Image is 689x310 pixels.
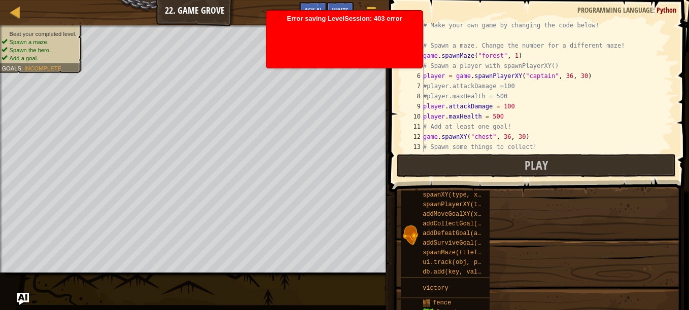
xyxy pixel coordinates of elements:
div: 7 [403,81,424,91]
img: portrait.png [423,299,431,307]
button: Play [397,154,676,177]
button: Show game menu [359,2,384,26]
div: 8 [403,91,424,101]
span: Ask AI [304,6,322,15]
li: Add a goal. [2,54,76,62]
span: Error saving LevelSession: 403 error [287,15,402,22]
img: portrait.png [401,225,420,245]
div: 14 [403,152,424,162]
div: 13 [403,142,424,152]
span: Incomplete [24,65,61,71]
span: victory [423,285,448,292]
span: Python [657,5,676,15]
span: Spawn a maze. [10,38,49,45]
span: Play [525,157,548,173]
span: Spawn the hero. [10,47,51,53]
div: 6 [403,71,424,81]
div: 12 [403,132,424,142]
span: spawnMaze(tileType, seed) [423,249,514,256]
li: Spawn the hero. [2,46,76,54]
button: Ask AI [17,293,29,305]
span: addDefeatGoal(amount) [423,230,499,237]
span: addMoveGoalXY(x, y) [423,211,492,218]
span: fence [433,299,451,306]
span: Hints [332,6,349,15]
span: Add a goal. [10,55,39,61]
button: Ask AI [299,2,327,21]
span: ui.track(obj, prop) [423,259,492,266]
span: addSurviveGoal(seconds) [423,240,507,247]
div: 9 [403,101,424,111]
div: 10 [403,111,424,122]
span: Programming language [577,5,653,15]
span: spawnXY(type, x, y) [423,191,492,199]
li: Beat your completed level. [2,30,76,38]
span: Beat your completed level. [10,30,77,37]
span: addCollectGoal(amount) [423,220,503,227]
span: db.add(key, value) [423,268,489,276]
span: Goals [2,65,21,71]
span: spawnPlayerXY(type, x, y) [423,201,514,208]
span: : [21,65,24,71]
div: 11 [403,122,424,132]
span: : [653,5,657,15]
li: Spawn a maze. [2,38,76,46]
